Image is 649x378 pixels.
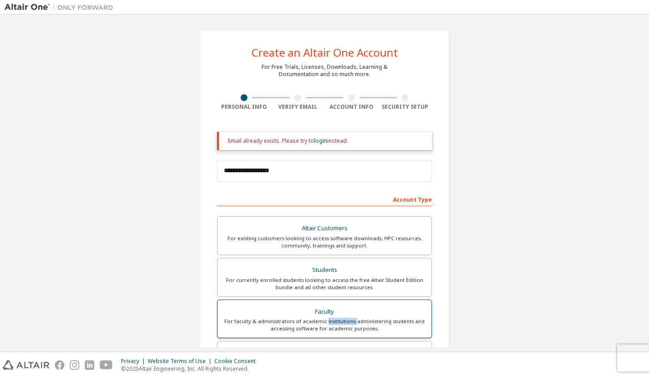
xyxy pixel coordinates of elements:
[217,103,271,111] div: Personal Info
[223,347,426,359] div: Everyone else
[262,63,387,78] div: For Free Trials, Licenses, Downloads, Learning & Documentation and so much more.
[223,222,426,235] div: Altair Customers
[24,53,32,60] img: tab_domain_overview_orange.svg
[223,235,426,249] div: For existing customers looking to access software downloads, HPC resources, community, trainings ...
[100,53,153,59] div: Keywords by Traffic
[24,24,100,31] div: Domain: [DOMAIN_NAME]
[100,360,113,370] img: youtube.svg
[5,3,118,12] img: Altair One
[228,137,425,145] div: Email already exists. Please try to instead.
[324,103,378,111] div: Account Info
[314,137,327,145] a: login
[223,305,426,318] div: Faculty
[121,365,261,373] p: © 2025 Altair Engineering, Inc. All Rights Reserved.
[15,15,22,22] img: logo_orange.svg
[271,103,325,111] div: Verify Email
[85,360,94,370] img: linkedin.svg
[121,358,148,365] div: Privacy
[223,276,426,291] div: For currently enrolled students looking to access the free Altair Student Edition bundle and all ...
[90,53,97,60] img: tab_keywords_by_traffic_grey.svg
[148,358,214,365] div: Website Terms of Use
[214,358,261,365] div: Cookie Consent
[223,264,426,276] div: Students
[223,318,426,332] div: For faculty & administrators of academic institutions administering students and accessing softwa...
[217,192,432,206] div: Account Type
[55,360,64,370] img: facebook.svg
[15,24,22,31] img: website_grey.svg
[25,15,44,22] div: v 4.0.25
[70,360,79,370] img: instagram.svg
[252,47,398,58] div: Create an Altair One Account
[3,360,49,370] img: altair_logo.svg
[34,53,81,59] div: Domain Overview
[378,103,432,111] div: Security Setup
